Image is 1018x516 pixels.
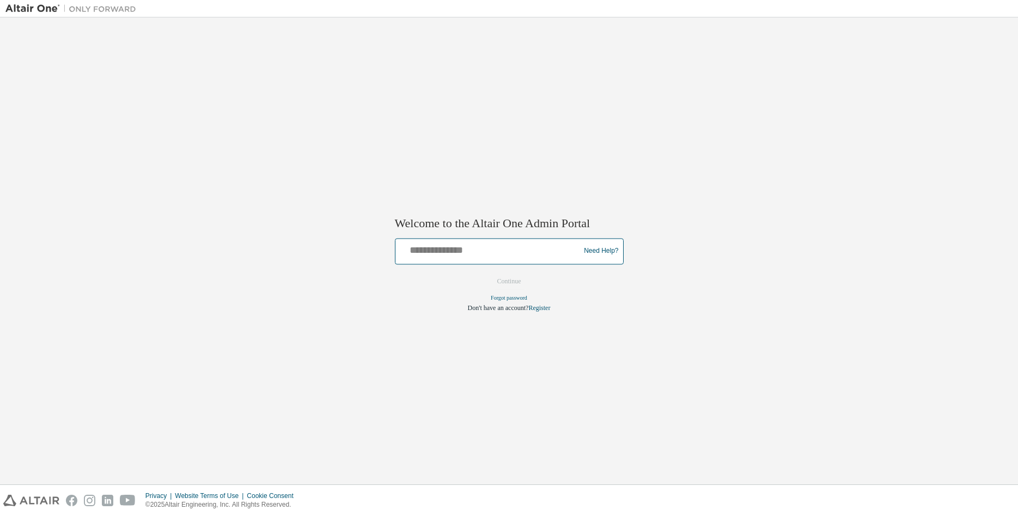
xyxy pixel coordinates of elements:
span: Don't have an account? [468,304,529,312]
h2: Welcome to the Altair One Admin Portal [395,216,624,232]
img: linkedin.svg [102,495,113,506]
img: altair_logo.svg [3,495,59,506]
a: Forgot password [491,295,527,301]
div: Website Terms of Use [175,491,247,500]
img: instagram.svg [84,495,95,506]
img: Altair One [5,3,142,14]
div: Privacy [145,491,175,500]
img: youtube.svg [120,495,136,506]
a: Register [528,304,550,312]
p: © 2025 Altair Engineering, Inc. All Rights Reserved. [145,500,300,509]
a: Need Help? [584,251,618,252]
img: facebook.svg [66,495,77,506]
div: Cookie Consent [247,491,300,500]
